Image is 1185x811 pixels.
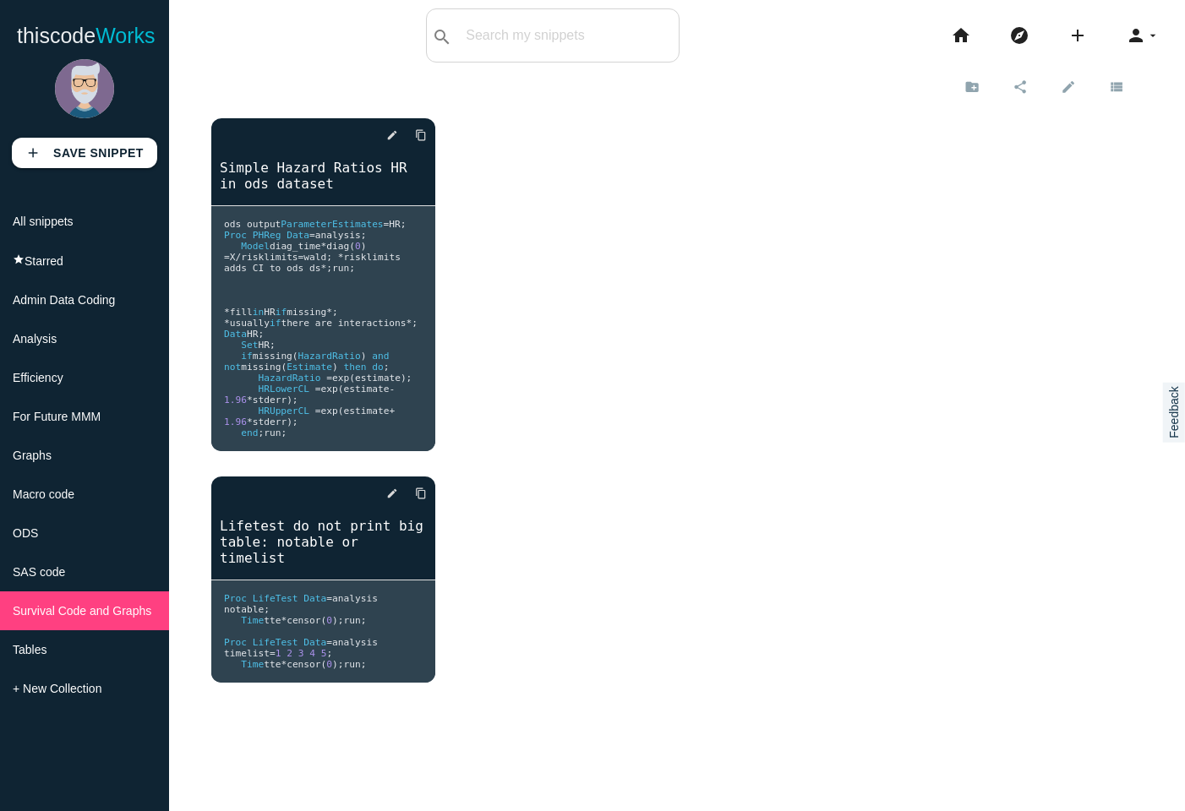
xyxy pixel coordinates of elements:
[281,427,287,438] span: ;
[230,307,253,318] span: fill
[287,307,326,318] span: missing
[264,427,281,438] span: run
[264,307,275,318] span: HR
[1009,8,1029,63] i: explore
[253,637,298,648] span: LifeTest
[344,362,367,373] span: then
[344,659,361,670] span: run
[211,516,435,568] a: Lifetest do not print big table: notable or timelist
[315,384,321,395] span: =
[276,307,287,318] span: if
[224,637,389,659] span: analysis timelist
[326,373,332,384] span: =
[258,329,264,340] span: ;
[13,604,151,618] span: Survival Code and Graphs
[321,659,327,670] span: (
[373,478,398,509] a: edit
[1126,8,1146,63] i: person
[315,405,321,416] span: =
[264,615,281,626] span: tte
[253,230,281,241] span: PHReg
[309,648,315,659] span: 4
[281,219,383,230] span: ParameterEstimates
[321,384,338,395] span: exp
[224,416,247,427] span: 1.96
[349,241,355,252] span: (
[224,219,281,230] span: ods output
[1109,72,1124,101] i: view_list
[372,351,389,362] span: and
[401,478,427,509] a: Copy to Clipboard
[361,659,367,670] span: ;
[13,410,101,423] span: For Future MMM
[13,526,38,540] span: ODS
[13,682,101,695] span: + New Collection
[309,230,315,241] span: =
[55,59,114,118] img: man-1.png
[355,373,401,384] span: estimate
[224,252,230,263] span: =
[1061,72,1076,101] i: edit
[230,252,236,263] span: X
[326,593,332,604] span: =
[401,120,427,150] a: Copy to Clipboard
[315,230,361,241] span: analysis
[344,615,361,626] span: run
[401,219,407,230] span: ;
[321,405,338,416] span: exp
[1095,71,1143,101] a: view_list
[298,351,361,362] span: HazardRatio
[12,138,157,168] a: addSave Snippet
[287,648,292,659] span: 2
[270,318,281,329] span: if
[287,362,332,373] span: Estimate
[241,241,270,252] span: Model
[224,362,241,373] span: not
[258,384,309,395] span: HRLowerCL
[53,146,144,160] b: Save Snippet
[224,637,247,648] span: Proc
[950,71,998,101] a: create_new_folder
[241,427,258,438] span: end
[292,351,298,362] span: (
[415,120,427,150] i: content_copy
[241,659,264,670] span: Time
[338,384,344,395] span: (
[241,351,252,362] span: if
[338,405,344,416] span: (
[355,241,361,252] span: 0
[264,604,270,615] span: ;
[389,219,400,230] span: HR
[457,18,679,53] input: Search my snippets
[241,340,258,351] span: Set
[287,395,298,405] span: );
[964,72,980,101] i: create_new_folder
[321,615,327,626] span: (
[241,252,298,263] span: risklimits
[432,10,452,64] i: search
[326,648,332,659] span: ;
[326,252,332,263] span: ;
[253,307,264,318] span: in
[13,253,25,265] i: star
[241,615,264,626] span: Time
[13,449,52,462] span: Graphs
[287,230,309,241] span: Data
[1162,382,1184,442] a: Feedback
[13,643,46,656] span: Tables
[332,373,349,384] span: exp
[1068,8,1088,63] i: add
[361,241,367,252] span: )
[332,362,338,373] span: )
[298,648,304,659] span: 3
[998,71,1046,101] a: share
[1046,71,1095,101] a: edit
[270,241,321,252] span: diag_time
[13,293,115,307] span: Admin Data Coding
[13,565,65,579] span: SAS code
[270,340,276,351] span: ;
[386,120,398,150] i: edit
[236,252,242,263] span: /
[326,241,349,252] span: diag
[344,405,390,416] span: estimate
